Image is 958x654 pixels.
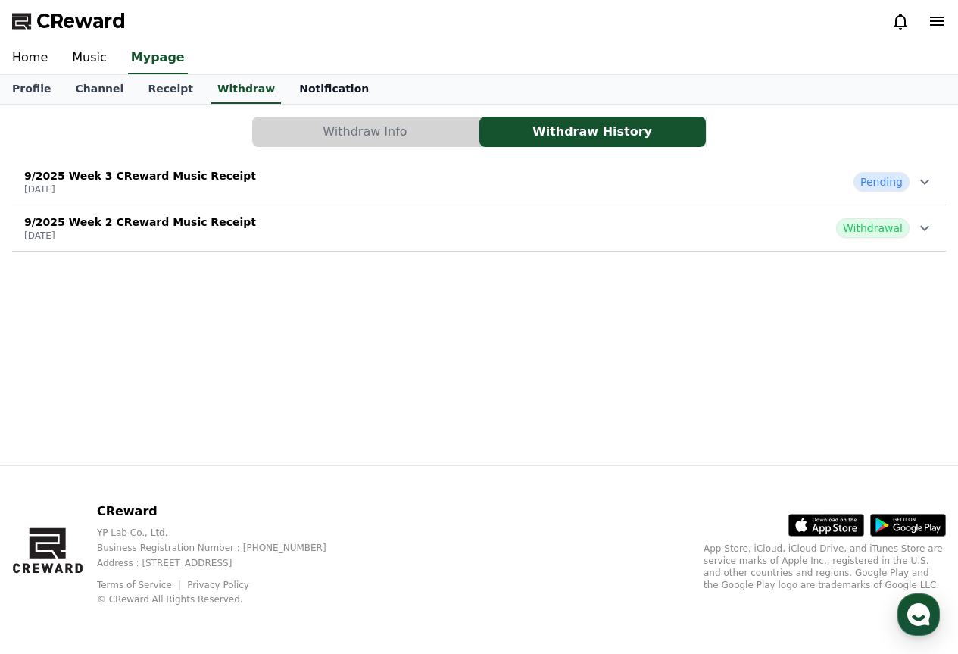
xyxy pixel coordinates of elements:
[287,75,381,104] a: Notification
[211,75,281,104] a: Withdraw
[97,542,351,554] p: Business Registration Number : [PHONE_NUMBER]
[36,9,126,33] span: CReward
[195,480,291,518] a: Settings
[97,557,351,569] p: Address : [STREET_ADDRESS]
[12,159,946,205] button: 9/2025 Week 3 CReward Music Receipt [DATE] Pending
[12,9,126,33] a: CReward
[97,527,351,539] p: YP Lab Co., Ltd.
[252,117,479,147] a: Withdraw Info
[100,480,195,518] a: Messages
[97,502,351,521] p: CReward
[187,580,249,590] a: Privacy Policy
[479,117,706,147] button: Withdraw History
[853,172,910,192] span: Pending
[128,42,188,74] a: Mypage
[63,75,136,104] a: Channel
[60,42,119,74] a: Music
[704,543,946,591] p: App Store, iCloud, iCloud Drive, and iTunes Store are service marks of Apple Inc., registered in ...
[5,480,100,518] a: Home
[24,214,256,230] p: 9/2025 Week 2 CReward Music Receipt
[24,183,256,196] p: [DATE]
[24,168,256,183] p: 9/2025 Week 3 CReward Music Receipt
[252,117,479,147] button: Withdraw Info
[24,230,256,242] p: [DATE]
[136,75,205,104] a: Receipt
[97,593,351,605] p: © CReward All Rights Reserved.
[479,117,707,147] a: Withdraw History
[97,580,183,590] a: Terms of Service
[224,503,261,515] span: Settings
[12,205,946,252] button: 9/2025 Week 2 CReward Music Receipt [DATE] Withdrawal
[126,504,170,516] span: Messages
[836,218,910,238] span: Withdrawal
[39,503,65,515] span: Home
